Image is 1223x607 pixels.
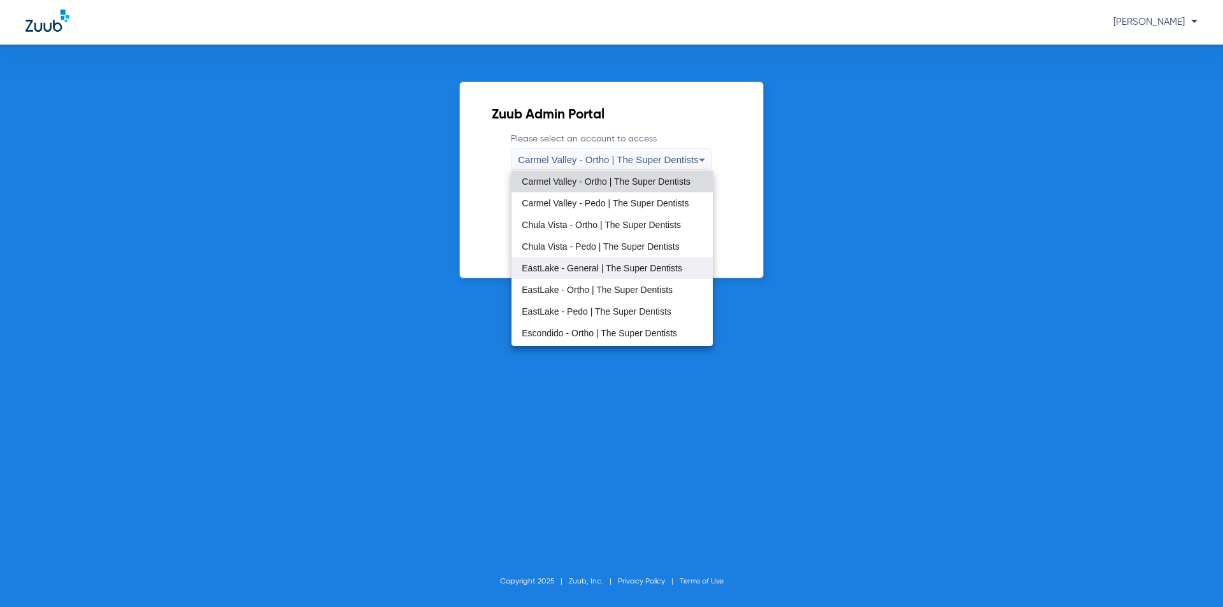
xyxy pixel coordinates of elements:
[522,329,677,338] span: Escondido - Ortho | The Super Dentists
[522,199,689,208] span: Carmel Valley - Pedo | The Super Dentists
[522,285,673,294] span: EastLake - Ortho | The Super Dentists
[522,242,679,251] span: Chula Vista - Pedo | The Super Dentists
[522,307,671,316] span: EastLake - Pedo | The Super Dentists
[522,177,690,186] span: Carmel Valley - Ortho | The Super Dentists
[522,220,681,229] span: Chula Vista - Ortho | The Super Dentists
[522,264,682,273] span: EastLake - General | The Super Dentists
[1159,546,1223,607] iframe: Chat Widget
